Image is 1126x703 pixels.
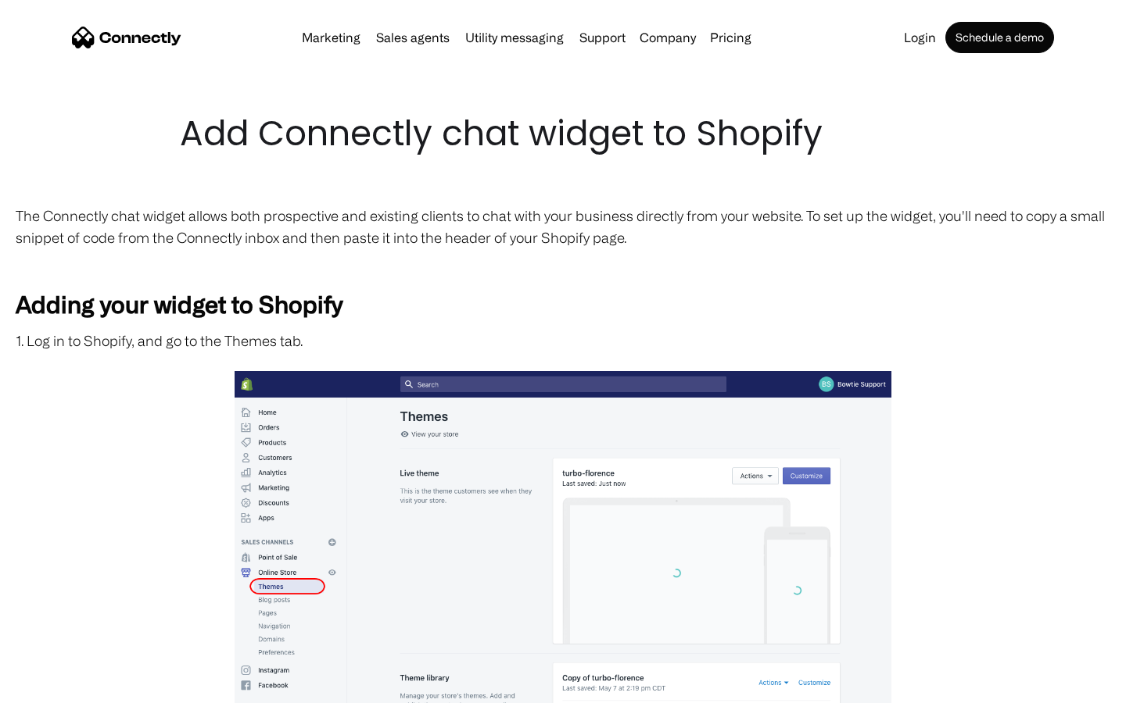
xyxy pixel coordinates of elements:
[898,31,942,44] a: Login
[180,109,946,158] h1: Add Connectly chat widget to Shopify
[640,27,696,48] div: Company
[72,26,181,49] a: home
[16,676,94,698] aside: Language selected: English
[635,27,701,48] div: Company
[573,31,632,44] a: Support
[370,31,456,44] a: Sales agents
[16,205,1110,248] p: The Connectly chat widget allows both prospective and existing clients to chat with your business...
[704,31,758,44] a: Pricing
[16,330,1110,351] p: 1. Log in to Shopify, and go to the Themes tab.
[459,31,570,44] a: Utility messaging
[31,676,94,698] ul: Language list
[16,291,342,317] strong: Adding your widget to Shopify
[296,31,367,44] a: Marketing
[945,22,1054,53] a: Schedule a demo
